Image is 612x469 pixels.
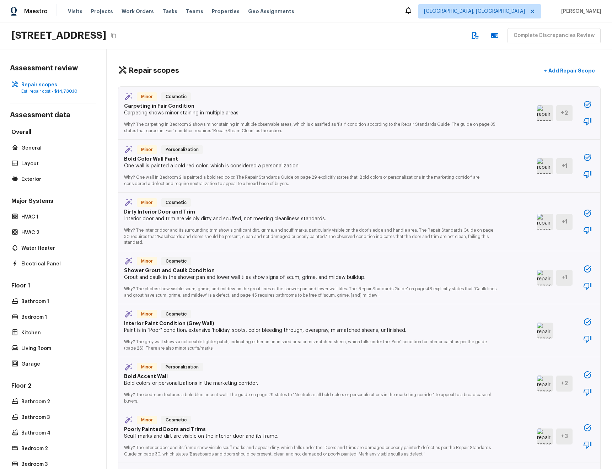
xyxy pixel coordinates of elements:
[21,461,92,468] p: Bedroom 3
[11,29,106,42] h2: [STREET_ADDRESS]
[21,329,92,336] p: Kitchen
[163,199,189,206] span: Cosmetic
[21,260,92,268] p: Electrical Panel
[537,214,553,230] img: repair scope asset
[163,311,189,318] span: Cosmetic
[124,267,497,274] p: Shower Grout and Caulk Condition
[537,158,553,174] img: repair scope asset
[163,93,189,100] span: Cosmetic
[538,64,601,78] button: +Add Repair Scope
[21,361,92,368] p: Garage
[124,109,497,117] p: Carpeting shows minor staining in multiple areas.
[163,416,189,424] span: Cosmetic
[124,162,497,169] p: One wall is painted a bold red color, which is considered a personalization.
[21,245,92,252] p: Water Heater
[21,145,92,152] p: General
[124,215,497,222] p: Interior door and trim are visibly dirty and scuffed, not meeting cleanliness standards.
[537,428,553,444] img: repair scope asset
[562,274,568,281] h5: + 1
[10,282,96,291] h5: Floor 1
[537,376,553,392] img: repair scope asset
[124,155,497,162] p: Bold Color Wall Paint
[537,105,553,121] img: repair scope asset
[561,109,568,117] h5: + 2
[124,175,135,179] span: Why?
[124,387,497,404] p: The bedroom features a bold blue accent wall. The guide on page 29 states to "Neutralize all bold...
[424,8,525,15] span: [GEOGRAPHIC_DATA], [GEOGRAPHIC_DATA]
[561,379,568,387] h5: + 2
[124,122,135,126] span: Why?
[10,110,96,121] h4: Assessment data
[163,146,202,153] span: Personalization
[124,393,135,397] span: Why?
[21,88,92,94] p: Est. repair cost -
[21,398,92,405] p: Bathroom 2
[68,8,82,15] span: Visits
[124,117,497,134] p: The carpeting in Bedroom 2 shows minor staining in multiple observable areas, which is classified...
[124,274,497,281] p: Grout and caulk in the shower pan and lower wall tiles show signs of scum, grime, and mildew buil...
[124,287,135,291] span: Why?
[138,146,156,153] span: Minor
[124,327,497,334] p: Paint is in "Poor" condition: extensive 'holiday' spots, color bleeding through, overspray, misma...
[21,298,92,305] p: Bathroom 1
[10,128,96,138] h5: Overall
[124,440,497,457] p: The interior door and its frame show visible scuff marks and appear dirty, which falls under the ...
[212,8,240,15] span: Properties
[21,176,92,183] p: Exterior
[561,432,568,440] h5: + 3
[10,197,96,206] h5: Major Systems
[124,320,497,327] p: Interior Paint Condition (Grey Wall)
[186,8,203,15] span: Teams
[162,9,177,14] span: Tasks
[138,93,156,100] span: Minor
[124,208,497,215] p: Dirty Interior Door and Trim
[109,31,118,40] button: Copy Address
[138,363,156,371] span: Minor
[547,67,595,74] p: Add Repair Scope
[21,345,92,352] p: Living Room
[562,162,568,170] h5: + 1
[124,169,497,187] p: One wall in Bedroom 2 is painted a bold red color. The Repair Standards Guide on page 29 explicit...
[558,8,601,15] span: [PERSON_NAME]
[163,363,202,371] span: Personalization
[124,334,497,351] p: The grey wall shows a noticeable lighter patch, indicating either an unfinished area or mismatche...
[91,8,113,15] span: Projects
[124,222,497,245] p: The interior door and its surrounding trim show significant dirt, grime, and scuff marks, particu...
[124,281,497,298] p: The photos show visible scum, grime, and mildew on the grout lines of the shower pan and lower wa...
[21,229,92,236] p: HVAC 2
[138,199,156,206] span: Minor
[537,270,553,286] img: repair scope asset
[54,89,77,93] span: $14,730.10
[562,218,568,226] h5: + 1
[124,373,497,380] p: Bold Accent Wall
[124,433,497,440] p: Scuff marks and dirt are visible on the interior door and its frame.
[21,81,92,88] p: Repair scopes
[124,228,135,232] span: Why?
[21,214,92,221] p: HVAC 1
[21,160,92,167] p: Layout
[537,323,553,339] img: repair scope asset
[124,446,135,450] span: Why?
[10,382,96,391] h5: Floor 2
[24,8,48,15] span: Maestro
[138,258,156,265] span: Minor
[124,426,497,433] p: Poorly Painted Doors and Trims
[124,380,497,387] p: Bold colors or personalizations in the marketing corridor.
[10,64,96,73] h4: Assessment review
[138,311,156,318] span: Minor
[21,430,92,437] p: Bathroom 4
[21,445,92,452] p: Bedroom 2
[21,414,92,421] p: Bathroom 3
[163,258,189,265] span: Cosmetic
[138,416,156,424] span: Minor
[122,8,154,15] span: Work Orders
[248,8,294,15] span: Geo Assignments
[21,314,92,321] p: Bedroom 1
[124,340,135,344] span: Why?
[124,102,497,109] p: Carpeting in Fair Condition
[129,66,179,75] h4: Repair scopes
